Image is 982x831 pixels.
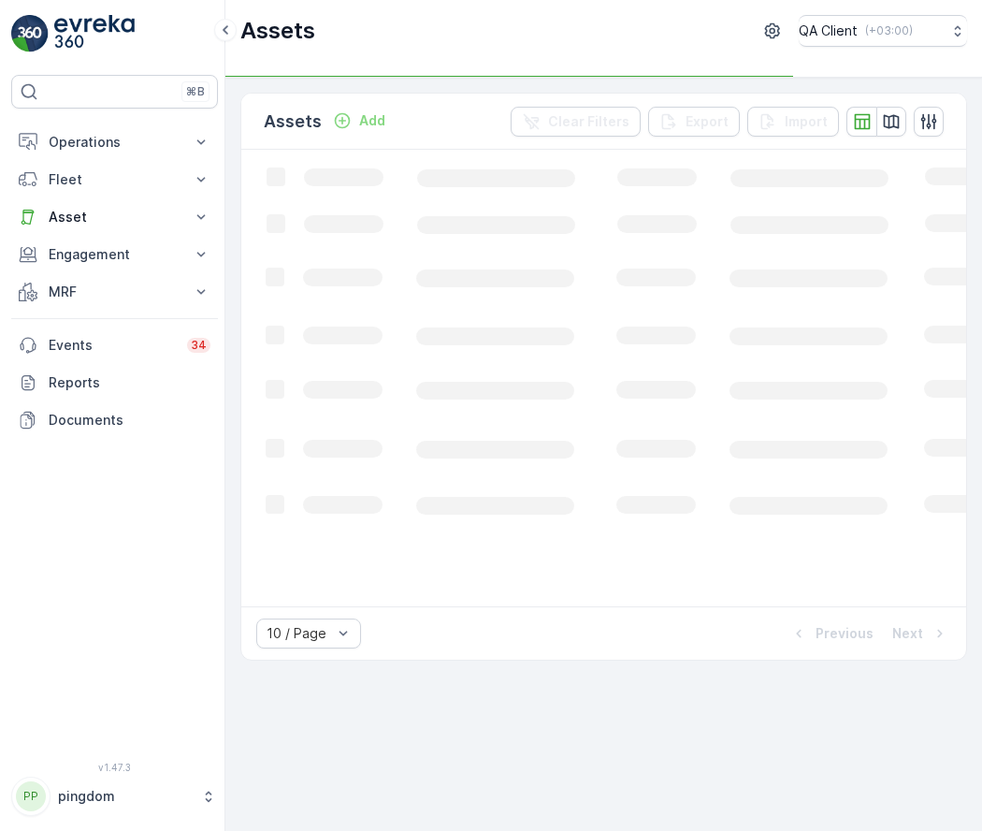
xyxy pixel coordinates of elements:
p: ( +03:00 ) [865,23,913,38]
button: Export [648,107,740,137]
p: ⌘B [186,84,205,99]
p: Reports [49,373,210,392]
p: pingdom [58,787,192,806]
button: Add [325,109,393,132]
p: Previous [816,624,874,643]
button: Import [747,107,839,137]
a: Reports [11,364,218,401]
button: Next [890,622,951,645]
button: Previous [787,622,875,645]
p: Operations [49,133,181,152]
p: Clear Filters [548,112,629,131]
p: 34 [191,338,207,353]
button: Clear Filters [511,107,641,137]
button: MRF [11,273,218,311]
a: Documents [11,401,218,439]
p: Engagement [49,245,181,264]
button: Engagement [11,236,218,273]
p: Asset [49,208,181,226]
span: v 1.47.3 [11,762,218,773]
img: logo_light-DOdMpM7g.png [54,15,135,52]
div: PP [16,781,46,811]
p: Fleet [49,170,181,189]
p: Documents [49,411,210,430]
p: Add [359,111,385,130]
img: logo [11,15,49,52]
a: Events34 [11,327,218,364]
p: QA Client [799,22,858,40]
p: Export [686,112,729,131]
button: PPpingdom [11,777,218,816]
p: Assets [264,109,322,135]
button: Operations [11,124,218,161]
p: Import [785,112,828,131]
p: Next [892,624,923,643]
p: MRF [49,283,181,301]
button: QA Client(+03:00) [799,15,967,47]
p: Assets [240,16,315,46]
button: Asset [11,198,218,236]
p: Events [49,336,176,355]
button: Fleet [11,161,218,198]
